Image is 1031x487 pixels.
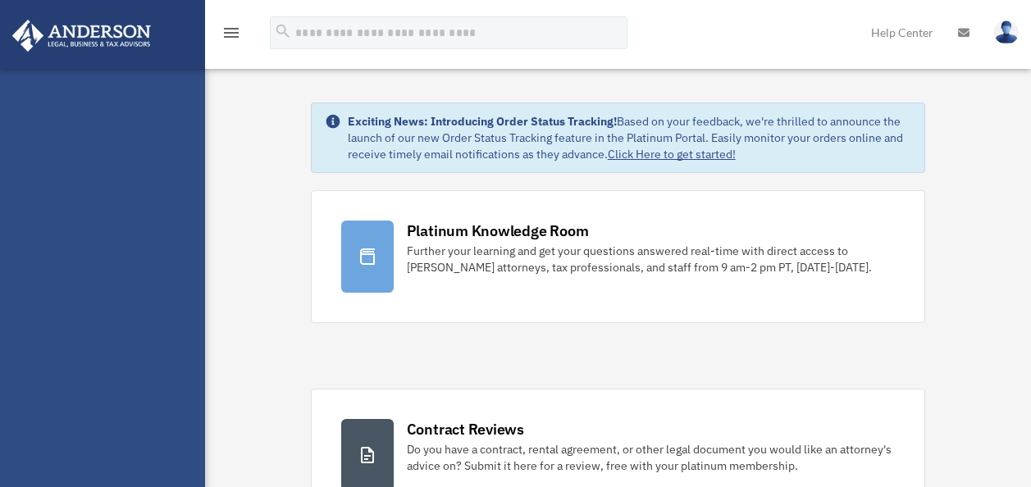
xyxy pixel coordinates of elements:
div: Platinum Knowledge Room [407,221,589,241]
img: User Pic [994,20,1019,44]
a: Platinum Knowledge Room Further your learning and get your questions answered real-time with dire... [311,190,926,323]
div: Based on your feedback, we're thrilled to announce the launch of our new Order Status Tracking fe... [348,113,912,162]
div: Further your learning and get your questions answered real-time with direct access to [PERSON_NAM... [407,243,896,275]
strong: Exciting News: Introducing Order Status Tracking! [348,114,617,129]
img: Anderson Advisors Platinum Portal [7,20,156,52]
div: Contract Reviews [407,419,524,439]
i: menu [221,23,241,43]
a: menu [221,29,241,43]
div: Do you have a contract, rental agreement, or other legal document you would like an attorney's ad... [407,441,896,474]
i: search [274,22,292,40]
a: Click Here to get started! [608,147,736,162]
